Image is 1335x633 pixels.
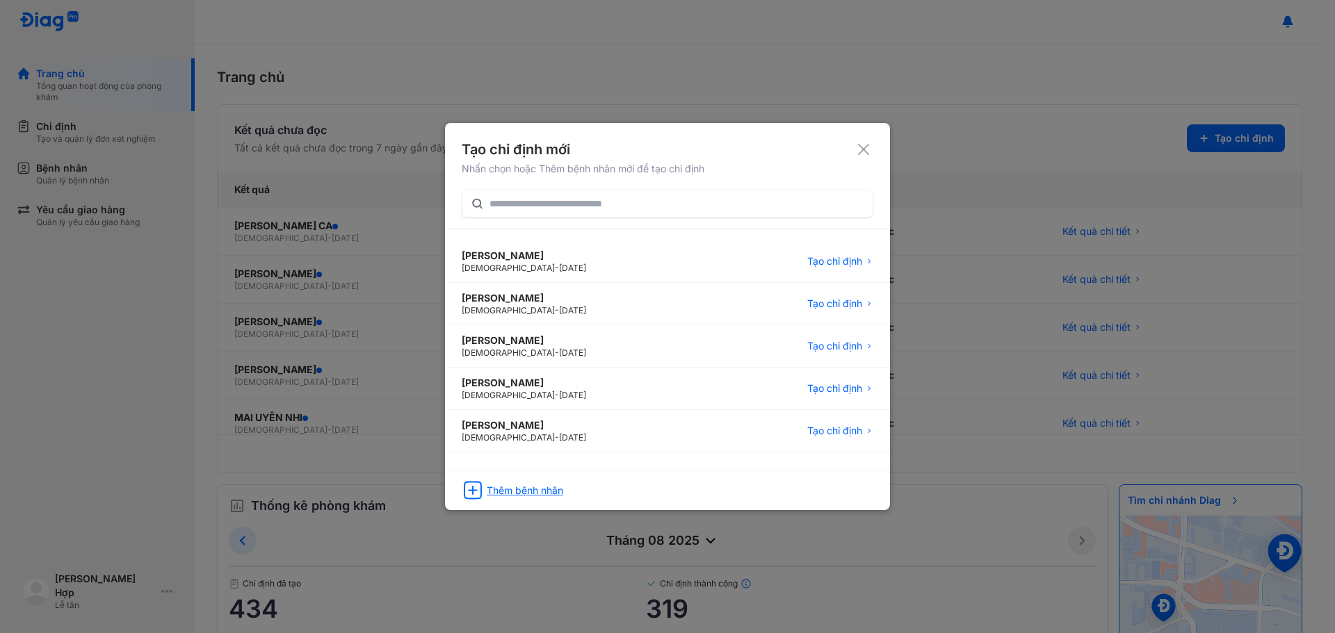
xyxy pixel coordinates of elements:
div: [PERSON_NAME] [462,249,586,263]
span: [DEMOGRAPHIC_DATA] [462,263,555,273]
span: [DEMOGRAPHIC_DATA] [462,305,555,315]
span: [DATE] [559,432,586,443]
span: - [555,305,559,315]
span: [DATE] [559,390,586,400]
span: [DATE] [559,305,586,315]
span: Tạo chỉ định [807,254,862,268]
span: - [555,347,559,358]
span: Tạo chỉ định [807,297,862,311]
div: [PERSON_NAME] [462,291,586,305]
span: - [555,263,559,273]
div: Nhấn chọn hoặc Thêm bệnh nhân mới để tạo chỉ định [462,162,873,176]
span: [DEMOGRAPHIC_DATA] [462,347,555,358]
span: Tạo chỉ định [807,381,862,395]
span: Tạo chỉ định [807,424,862,438]
span: [DATE] [559,347,586,358]
span: [DATE] [559,263,586,273]
div: Thêm bệnh nhân [487,484,563,498]
div: Tạo chỉ định mới [462,140,873,159]
div: [PERSON_NAME] [462,376,586,390]
span: [DEMOGRAPHIC_DATA] [462,432,555,443]
div: [PERSON_NAME] [462,418,586,432]
div: [PERSON_NAME] [462,334,586,347]
span: [DEMOGRAPHIC_DATA] [462,390,555,400]
span: - [555,432,559,443]
span: - [555,390,559,400]
span: Tạo chỉ định [807,339,862,353]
